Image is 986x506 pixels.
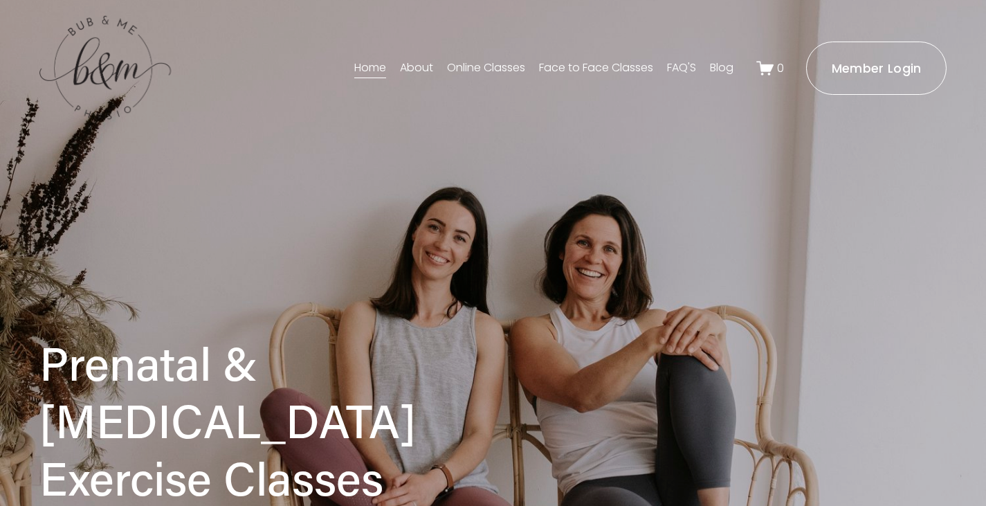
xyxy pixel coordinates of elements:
a: Member Login [806,42,947,95]
a: 0 items in cart [756,60,784,77]
a: Online Classes [447,57,525,80]
a: About [400,57,433,80]
a: FAQ'S [667,57,696,80]
a: Blog [710,57,733,80]
img: bubandme [39,15,171,122]
span: 0 [777,60,784,76]
a: Face to Face Classes [539,57,653,80]
a: Home [354,57,386,80]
